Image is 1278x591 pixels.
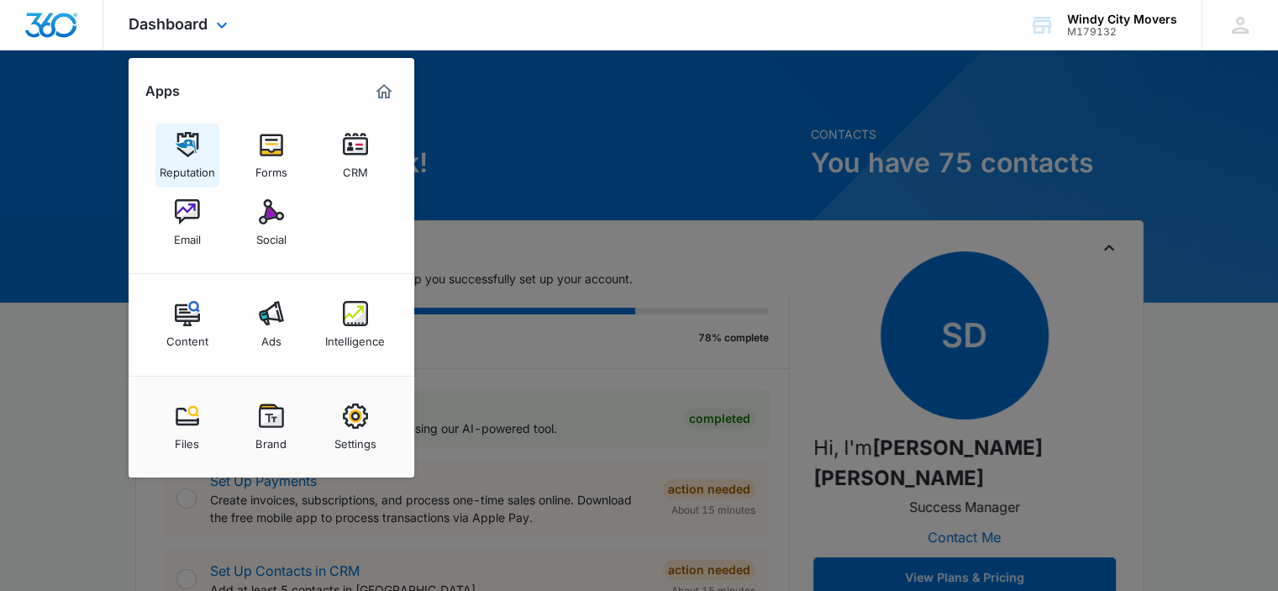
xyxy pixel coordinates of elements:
div: Settings [334,429,376,451]
a: Reputation [155,124,219,187]
a: Email [155,191,219,255]
span: Dashboard [129,15,208,33]
div: CRM [343,157,368,179]
div: account id [1067,26,1177,38]
div: Reputation [160,157,215,179]
a: Social [239,191,303,255]
a: Forms [239,124,303,187]
a: Settings [323,395,387,459]
a: Marketing 360® Dashboard [371,78,397,105]
a: Ads [239,293,303,356]
a: CRM [323,124,387,187]
a: Brand [239,395,303,459]
div: Social [256,224,287,246]
div: Ads [261,326,281,348]
a: Files [155,395,219,459]
div: Intelligence [325,326,385,348]
div: Content [166,326,208,348]
a: Content [155,293,219,356]
div: Files [175,429,199,451]
h2: Apps [145,83,180,99]
a: Intelligence [323,293,387,356]
div: Forms [255,157,287,179]
div: account name [1067,13,1177,26]
div: Email [174,224,201,246]
div: Brand [255,429,287,451]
